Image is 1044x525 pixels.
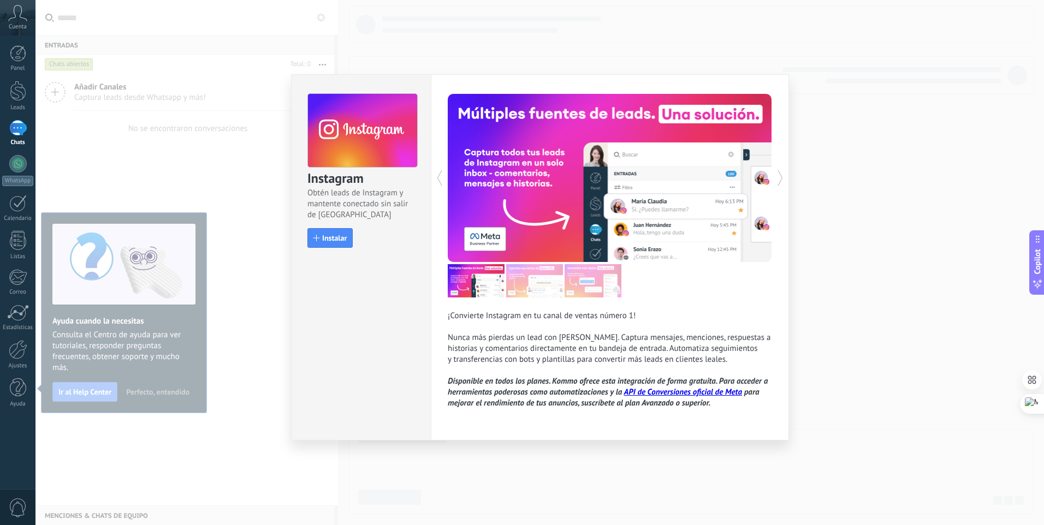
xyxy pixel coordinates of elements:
div: Calendario [2,215,34,222]
img: com_instagram_tour_2_es.png [506,264,563,297]
button: Instalar [307,228,353,248]
a: API de Conversiones oficial de Meta [624,387,742,397]
div: Palabras clave [128,64,174,71]
img: logo_orange.svg [17,17,26,26]
span: Instalar [322,234,347,242]
div: Estadísticas [2,324,34,331]
h3: Instagram [307,170,417,188]
span: Obtén leads de Instagram y mantente conectado sin salir de [GEOGRAPHIC_DATA] [307,188,417,220]
div: Correo [2,289,34,296]
img: com_instagram_tour_3_es.png [565,264,621,297]
div: v 4.0.25 [31,17,54,26]
span: Cuenta [9,23,27,31]
div: Dominio: [DOMAIN_NAME] [28,28,122,37]
img: tab_domain_overview_orange.svg [45,63,54,72]
div: Leads [2,104,34,111]
div: WhatsApp [2,176,33,186]
div: Dominio [57,64,84,71]
div: Ayuda [2,401,34,408]
div: Ajustes [2,362,34,369]
i: Disponible en todos los planes. Kommo ofrece esta integración de forma gratuita. Para acceder a h... [448,376,768,408]
img: tab_keywords_by_traffic_grey.svg [116,63,125,72]
img: com_instagram_tour_1_es.png [448,264,505,297]
div: Panel [2,65,34,72]
div: ¡Convierte Instagram en tu canal de ventas número 1! Nunca más pierdas un lead con [PERSON_NAME].... [448,311,772,409]
div: Chats [2,139,34,146]
span: Copilot [1032,249,1043,275]
div: Listas [2,253,34,260]
img: website_grey.svg [17,28,26,37]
